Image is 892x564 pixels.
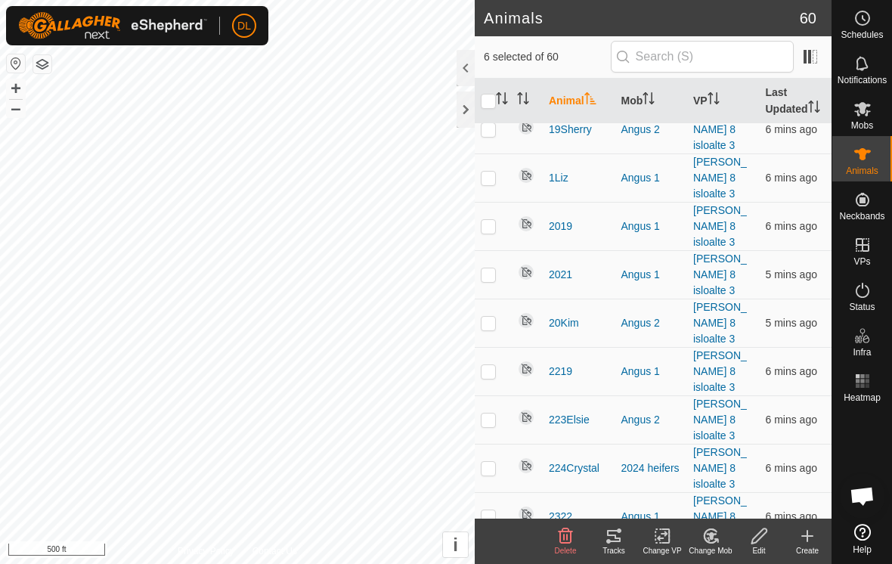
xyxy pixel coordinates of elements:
[484,49,611,65] span: 6 selected of 60
[517,118,535,136] img: returning off
[766,220,817,232] span: 29 Sep 2025 at 4:45 pm
[517,166,535,184] img: returning off
[760,79,832,124] th: Last Updated
[549,315,579,331] span: 20Kim
[443,532,468,557] button: i
[549,122,592,138] span: 19Sherry
[517,505,535,523] img: returning off
[549,460,599,476] span: 224Crystal
[844,393,881,402] span: Heatmap
[687,79,760,124] th: VP
[693,398,747,442] a: [PERSON_NAME] 8 isloalte 3
[638,545,686,556] div: Change VP
[840,473,885,519] div: Open chat
[621,122,682,138] div: Angus 2
[766,365,817,377] span: 29 Sep 2025 at 4:45 pm
[621,460,682,476] div: 2024 heifers
[693,156,747,200] a: [PERSON_NAME] 8 isloalte 3
[621,412,682,428] div: Angus 2
[849,302,875,311] span: Status
[766,123,817,135] span: 29 Sep 2025 at 4:45 pm
[621,364,682,380] div: Angus 1
[517,311,535,330] img: returning off
[611,41,794,73] input: Search (S)
[693,253,747,296] a: [PERSON_NAME] 8 isloalte 3
[517,215,535,233] img: returning off
[584,95,596,107] p-sorticon: Activate to sort
[766,414,817,426] span: 29 Sep 2025 at 4:45 pm
[549,218,572,234] span: 2019
[766,510,817,522] span: 29 Sep 2025 at 4:45 pm
[484,9,800,27] h2: Animals
[693,204,747,248] a: [PERSON_NAME] 8 isloalte 3
[543,79,615,124] th: Animal
[496,95,508,107] p-sorticon: Activate to sort
[735,545,783,556] div: Edit
[766,268,817,280] span: 29 Sep 2025 at 4:46 pm
[33,55,51,73] button: Map Layers
[841,30,883,39] span: Schedules
[846,166,878,175] span: Animals
[7,99,25,117] button: –
[693,107,747,151] a: [PERSON_NAME] 8 isloalte 3
[517,360,535,378] img: returning off
[237,18,251,34] span: DL
[252,544,297,558] a: Contact Us
[766,462,817,474] span: 29 Sep 2025 at 4:45 pm
[549,364,572,380] span: 2219
[549,509,572,525] span: 2322
[615,79,688,124] th: Mob
[783,545,832,556] div: Create
[517,263,535,281] img: returning off
[832,518,892,560] a: Help
[693,446,747,490] a: [PERSON_NAME] 8 isloalte 3
[693,349,747,393] a: [PERSON_NAME] 8 isloalte 3
[853,257,870,266] span: VPs
[838,76,887,85] span: Notifications
[453,535,458,555] span: i
[7,79,25,98] button: +
[693,301,747,345] a: [PERSON_NAME] 8 isloalte 3
[18,12,207,39] img: Gallagher Logo
[708,95,720,107] p-sorticon: Activate to sort
[621,170,682,186] div: Angus 1
[766,317,817,329] span: 29 Sep 2025 at 4:46 pm
[549,170,568,186] span: 1Liz
[621,315,682,331] div: Angus 2
[178,544,234,558] a: Privacy Policy
[621,218,682,234] div: Angus 1
[555,547,577,555] span: Delete
[590,545,638,556] div: Tracks
[517,408,535,426] img: returning off
[549,267,572,283] span: 2021
[766,172,817,184] span: 29 Sep 2025 at 4:45 pm
[621,267,682,283] div: Angus 1
[800,7,816,29] span: 60
[7,54,25,73] button: Reset Map
[517,457,535,475] img: returning off
[839,212,884,221] span: Neckbands
[853,348,871,357] span: Infra
[517,95,529,107] p-sorticon: Activate to sort
[853,545,872,554] span: Help
[686,545,735,556] div: Change Mob
[549,412,590,428] span: 223Elsie
[621,509,682,525] div: Angus 1
[851,121,873,130] span: Mobs
[643,95,655,107] p-sorticon: Activate to sort
[693,494,747,538] a: [PERSON_NAME] 8 isloalte 3
[808,103,820,115] p-sorticon: Activate to sort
